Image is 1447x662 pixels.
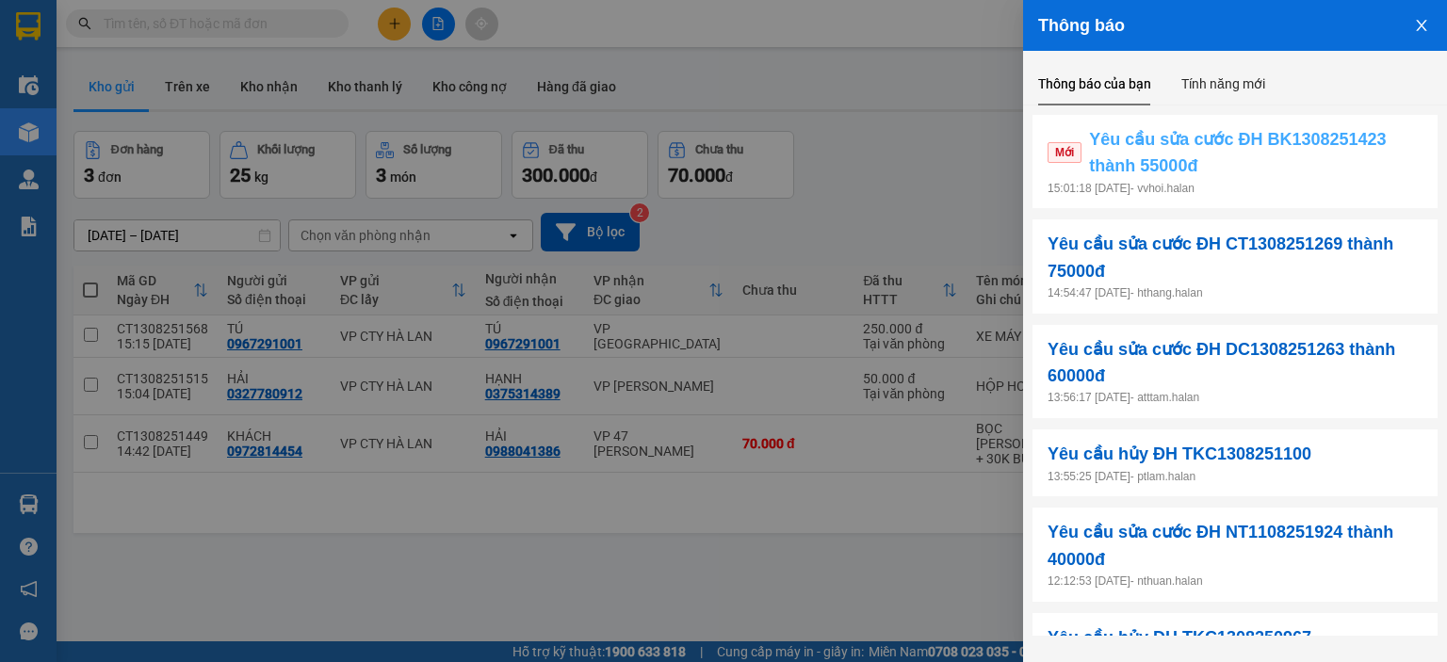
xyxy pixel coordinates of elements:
span: Yêu cầu sửa cước ĐH NT1108251924 thành 40000đ [1048,519,1423,573]
span: Yêu cầu hủy ĐH TKC1308251100 [1048,441,1311,467]
span: Mới [1048,142,1081,163]
p: 13:56:17 [DATE] - atttam.halan [1048,389,1423,407]
span: close [1414,18,1429,33]
p: 12:12:53 [DATE] - nthuan.halan [1048,573,1423,590]
span: Yêu cầu sửa cước ĐH DC1308251263 thành 60000đ [1048,336,1423,390]
span: Yêu cầu sửa cước ĐH CT1308251269 thành 75000đ [1048,231,1423,284]
div: Thông báo của bạn [1038,73,1151,94]
p: 13:55:25 [DATE] - ptlam.halan [1048,468,1423,486]
p: 14:54:47 [DATE] - hthang.halan [1048,284,1423,302]
span: Yêu cầu hủy ĐH TKC1308250967 [1048,624,1311,651]
div: Tính năng mới [1181,73,1265,94]
p: 15:01:18 [DATE] - vvhoi.halan [1048,180,1423,198]
span: Yêu cầu sửa cước ĐH BK1308251423 thành 55000đ [1089,126,1423,180]
div: Thông báo [1038,15,1432,36]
